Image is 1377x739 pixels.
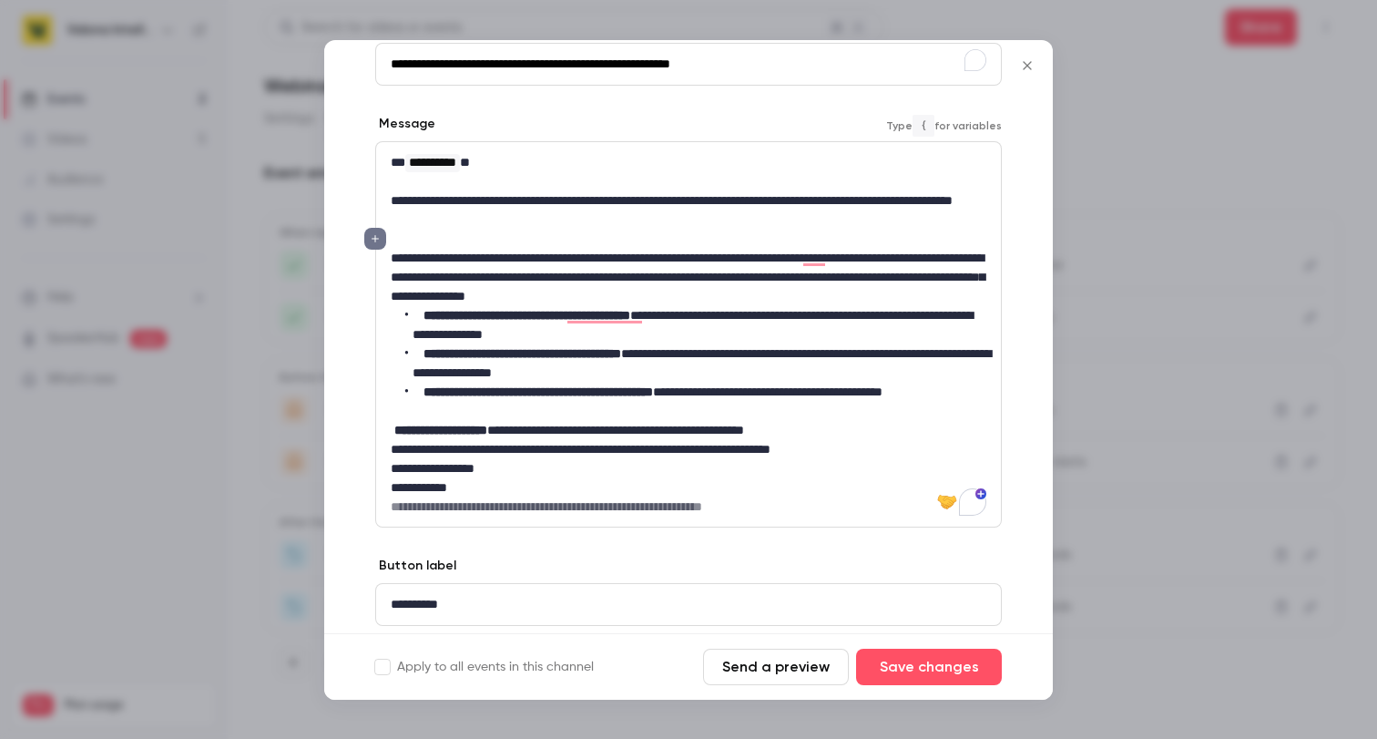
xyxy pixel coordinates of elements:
div: To enrich screen reader interactions, please activate Accessibility in Grammarly extension settings [376,44,1001,85]
div: editor [376,142,1001,527]
button: Send a preview [703,649,849,685]
code: { [913,115,934,137]
label: Button label [375,557,456,575]
div: To enrich screen reader interactions, please activate Accessibility in Grammarly extension settings [376,142,1001,527]
span: Type for variables [886,115,1002,137]
button: Save changes [856,649,1002,685]
button: Close [1009,47,1045,84]
div: editor [376,44,1001,85]
div: editor [376,584,1001,625]
label: Apply to all events in this channel [375,658,594,676]
label: Message [375,115,435,133]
